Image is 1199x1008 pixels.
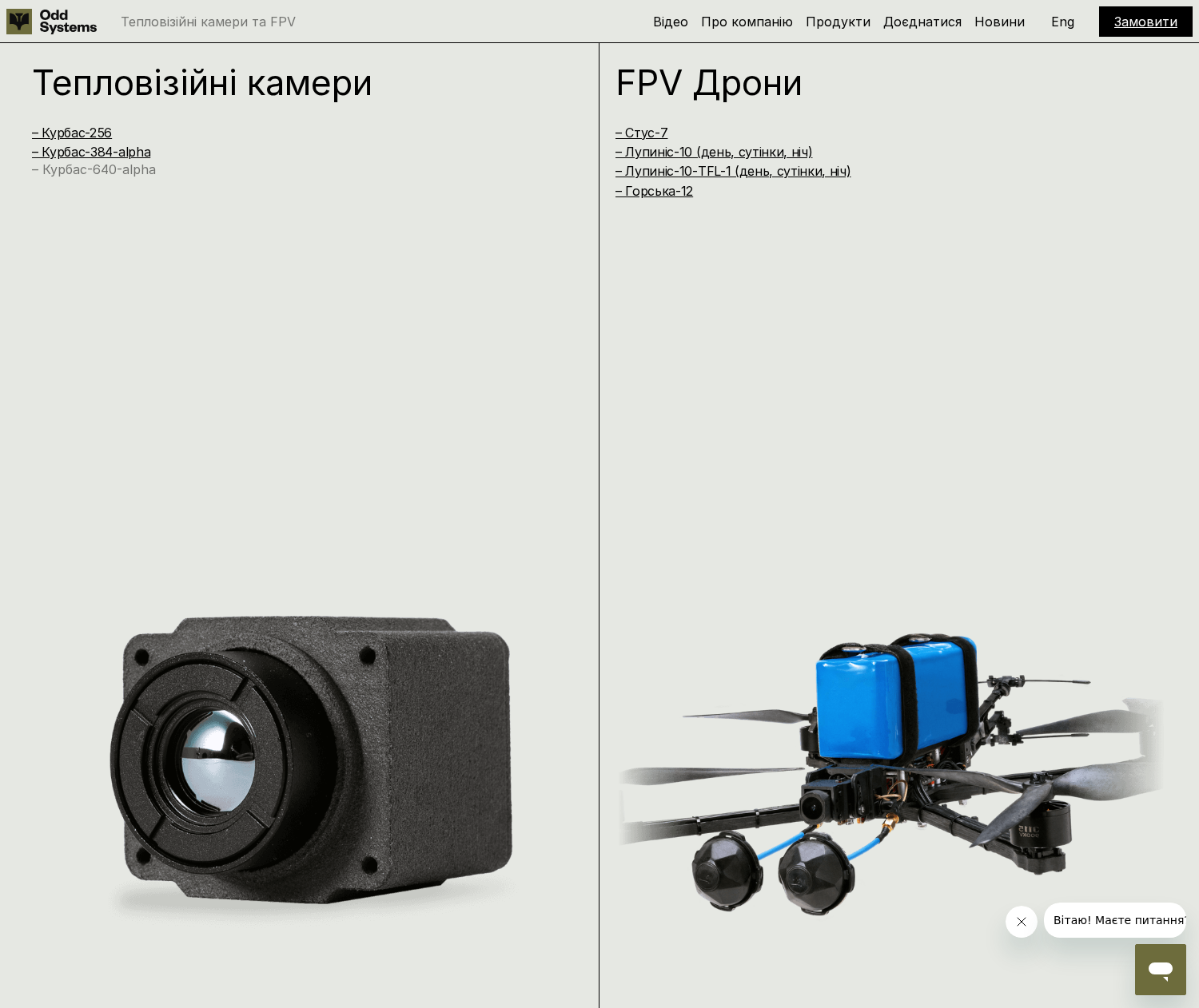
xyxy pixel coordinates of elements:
iframe: Кнопка для запуску вікна повідомлень [1135,944,1186,995]
p: Eng [1051,15,1074,28]
a: – Горська-12 [615,183,693,199]
a: Новини [974,14,1025,30]
a: – Стус-7 [615,125,667,141]
a: – Лупиніс-10-TFL-1 (день, сутінки, ніч) [615,163,851,179]
a: – Курбас-384-alpha [32,144,150,160]
a: Замовити [1114,14,1177,30]
a: – Курбас-256 [32,125,112,141]
span: Вітаю! Маєте питання? [10,11,146,24]
p: Тепловізійні камери та FPV [121,15,296,28]
h1: FPV Дрони [615,65,1134,100]
iframe: Повідомлення від компанії [1044,903,1186,938]
a: Продукти [806,14,870,30]
a: – Лупиніс-10 (день, сутінки, ніч) [615,144,812,160]
a: – Курбас-640-alpha [32,161,156,177]
a: Про компанію [701,14,793,30]
a: Доєднатися [883,14,962,30]
h1: Тепловізійні камери [32,65,551,100]
iframe: Закрити повідомлення [1006,906,1038,938]
a: Відео [653,14,688,30]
